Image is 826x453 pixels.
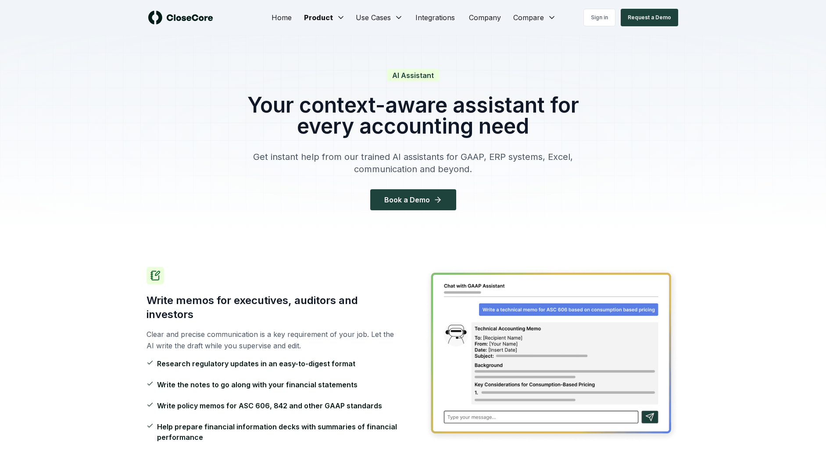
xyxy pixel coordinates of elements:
[147,294,403,322] h3: Write memos for executives, auditors and investors
[245,151,582,175] p: Get instant help from our trained AI assistants for GAAP, ERP systems, Excel, communication and b...
[621,9,678,26] button: Request a Demo
[356,12,391,23] span: Use Cases
[462,9,508,26] a: Company
[157,379,358,390] span: Write the notes to go along with your financial statements
[157,358,355,369] span: Research regulatory updates in an easy-to-digest format
[245,95,582,137] h1: Your context-aware assistant for every accounting need
[513,12,544,23] span: Compare
[424,266,680,443] img: Write memos for executives, auditors and investors
[508,9,561,26] button: Compare
[265,9,299,26] a: Home
[157,421,403,442] span: Help prepare financial information decks with summaries of financial performance
[387,69,439,81] span: AI Assistant
[148,11,213,25] img: logo
[157,400,382,411] span: Write policy memos for ASC 606, 842 and other GAAP standards
[583,9,615,26] a: Sign in
[299,9,350,26] button: Product
[304,12,333,23] span: Product
[350,9,408,26] button: Use Cases
[147,329,403,351] p: Clear and precise communication is a key requirement of your job. Let the AI write the draft whil...
[408,9,462,26] a: Integrations
[370,189,456,210] button: Book a Demo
